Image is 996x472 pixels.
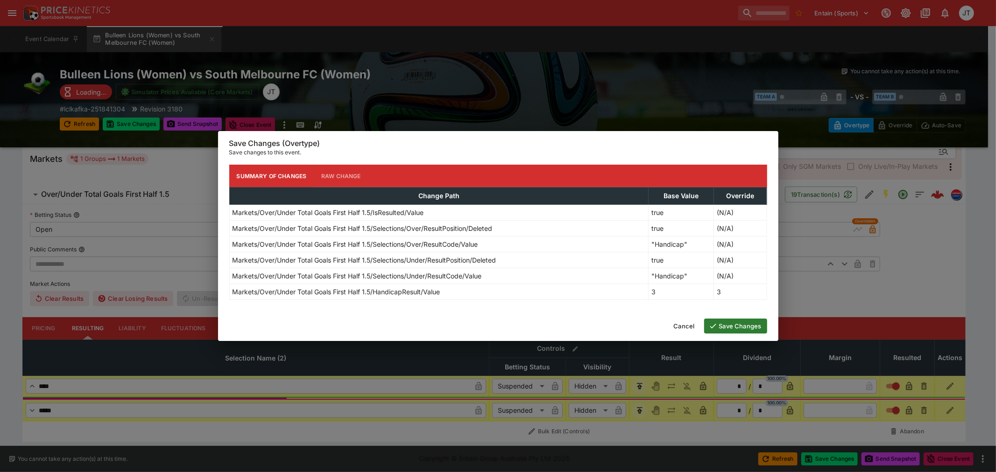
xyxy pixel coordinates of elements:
[233,255,496,265] p: Markets/Over/Under Total Goals First Half 1.5/Selections/Under/ResultPosition/Deleted
[229,139,767,148] h6: Save Changes (Overtype)
[714,252,767,268] td: (N/A)
[233,287,440,297] p: Markets/Over/Under Total Goals First Half 1.5/HandicapResult/Value
[233,208,424,217] p: Markets/Over/Under Total Goals First Half 1.5/IsResulted/Value
[649,268,714,284] td: "Handicap"
[314,165,368,187] button: Raw Change
[649,205,714,221] td: true
[714,284,767,300] td: 3
[233,271,482,281] p: Markets/Over/Under Total Goals First Half 1.5/Selections/Under/ResultCode/Value
[714,236,767,252] td: (N/A)
[714,187,767,205] th: Override
[714,205,767,221] td: (N/A)
[649,221,714,236] td: true
[229,187,649,205] th: Change Path
[649,284,714,300] td: 3
[233,223,493,233] p: Markets/Over/Under Total Goals First Half 1.5/Selections/Over/ResultPosition/Deleted
[229,165,314,187] button: Summary of Changes
[649,252,714,268] td: true
[233,239,478,249] p: Markets/Over/Under Total Goals First Half 1.5/Selections/Over/ResultCode/Value
[649,187,714,205] th: Base Value
[668,319,700,333] button: Cancel
[229,148,767,157] p: Save changes to this event.
[704,319,767,333] button: Save Changes
[714,268,767,284] td: (N/A)
[649,236,714,252] td: "Handicap"
[714,221,767,236] td: (N/A)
